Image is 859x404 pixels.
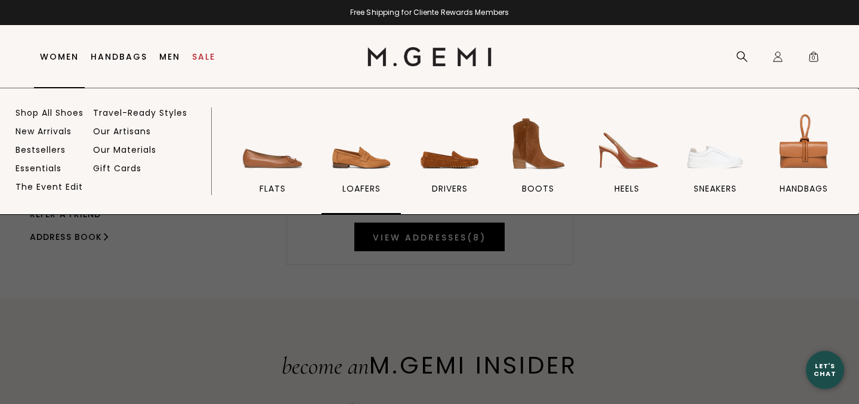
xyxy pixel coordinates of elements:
[342,183,381,194] span: loafers
[806,362,844,377] div: Let's Chat
[16,163,61,174] a: Essentials
[808,53,820,65] span: 0
[93,163,141,174] a: Gift Cards
[694,183,737,194] span: sneakers
[594,110,660,177] img: heels
[239,110,306,177] img: flats
[259,183,286,194] span: flats
[16,107,84,118] a: Shop All Shoes
[676,110,755,214] a: sneakers
[614,183,639,194] span: heels
[765,110,843,214] a: handbags
[432,183,468,194] span: drivers
[93,107,187,118] a: Travel-Ready Styles
[780,183,828,194] span: handbags
[367,47,492,66] img: M.Gemi
[328,110,395,177] img: loafers
[410,110,489,214] a: drivers
[192,52,215,61] a: Sale
[682,110,749,177] img: sneakers
[91,52,147,61] a: Handbags
[588,110,666,214] a: heels
[16,126,72,137] a: New Arrivals
[322,110,400,214] a: loafers
[16,144,66,155] a: Bestsellers
[93,126,151,137] a: Our Artisans
[522,183,554,194] span: BOOTS
[499,110,577,214] a: BOOTS
[16,181,83,192] a: The Event Edit
[40,52,79,61] a: Women
[233,110,312,214] a: flats
[505,110,571,177] img: BOOTS
[93,144,156,155] a: Our Materials
[416,110,483,177] img: drivers
[771,110,838,177] img: handbags
[159,52,180,61] a: Men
